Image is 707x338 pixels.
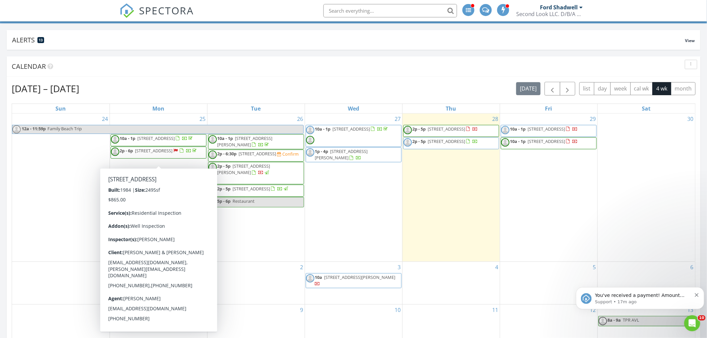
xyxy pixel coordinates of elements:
a: 2p - 5p [STREET_ADDRESS] [413,138,478,144]
span: View [685,38,695,43]
td: Go to August 26, 2025 [207,114,305,262]
a: 10a - 1p [STREET_ADDRESS] [315,126,389,132]
td: Go to September 3, 2025 [305,262,402,305]
img: default-user-f0147aede5fd5fa78ca7ade42f37bd4542148d508eef1c3d3ea960f66861d68b.jpg [208,173,217,181]
span: [STREET_ADDRESS][PERSON_NAME] [218,135,273,148]
img: default-user-f0147aede5fd5fa78ca7ade42f37bd4542148d508eef1c3d3ea960f66861d68b.jpg [208,151,217,159]
span: [STREET_ADDRESS] [528,138,565,144]
div: Alerts [12,35,685,44]
span: [STREET_ADDRESS] [428,138,465,144]
img: default-user-f0147aede5fd5fa78ca7ade42f37bd4542148d508eef1c3d3ea960f66861d68b.jpg [208,186,217,194]
span: [STREET_ADDRESS] [428,126,465,132]
a: 2p - 5p [STREET_ADDRESS] [413,126,478,132]
span: 2p - 6p [120,148,133,154]
td: Go to August 28, 2025 [402,114,500,262]
span: 2p - 5p [218,163,231,169]
img: default-user-f0147aede5fd5fa78ca7ade42f37bd4542148d508eef1c3d3ea960f66861d68b.jpg [404,126,412,134]
td: Go to September 5, 2025 [500,262,597,305]
span: Family Beach Trip [47,126,82,132]
span: [STREET_ADDRESS] [233,186,270,192]
span: 13 [39,38,43,42]
a: Go to September 6, 2025 [689,262,695,273]
a: 10a - 1p [STREET_ADDRESS] [510,138,578,144]
span: 8a - 9a [608,317,621,323]
span: 1p - 4p [315,148,328,154]
iframe: Intercom notifications message [573,273,707,320]
span: Calendar [12,62,46,71]
button: Next [560,82,576,96]
img: default-user-f0147aede5fd5fa78ca7ade42f37bd4542148d508eef1c3d3ea960f66861d68b.jpg [306,136,314,144]
button: week [610,82,631,95]
a: 10a - 1p [STREET_ADDRESS] [111,134,206,146]
span: Restaurant [233,198,255,204]
a: 2p - 5p [STREET_ADDRESS][PERSON_NAME] [208,162,304,184]
span: [STREET_ADDRESS][PERSON_NAME] [218,163,270,175]
a: 2p - 6p [STREET_ADDRESS] [120,148,198,154]
a: Go to September 4, 2025 [494,262,500,273]
a: Go to August 31, 2025 [101,262,110,273]
button: 4 wk [653,82,671,95]
span: 2p - 5p [413,126,426,132]
span: 10a - 1p [510,126,526,132]
button: month [671,82,696,95]
a: Go to August 27, 2025 [394,114,402,124]
a: SPECTORA [120,9,194,23]
img: default-user-f0147aede5fd5fa78ca7ade42f37bd4542148d508eef1c3d3ea960f66861d68b.jpg [306,126,314,134]
a: Go to September 3, 2025 [397,262,402,273]
button: Previous [545,82,560,96]
a: Go to September 11, 2025 [491,305,500,315]
h2: [DATE] – [DATE] [12,82,79,95]
td: Go to September 4, 2025 [402,262,500,305]
span: 2p - 5p [218,186,231,192]
td: Go to August 25, 2025 [110,114,207,262]
span: [STREET_ADDRESS][PERSON_NAME] [324,274,396,280]
td: Go to August 24, 2025 [12,114,110,262]
a: 1p - 4p [STREET_ADDRESS][PERSON_NAME] [315,148,368,161]
span: [STREET_ADDRESS] [138,135,175,141]
img: default-user-f0147aede5fd5fa78ca7ade42f37bd4542148d508eef1c3d3ea960f66861d68b.jpg [208,163,217,171]
td: Go to August 31, 2025 [12,262,110,305]
a: Go to September 9, 2025 [299,305,305,315]
img: default-user-f0147aede5fd5fa78ca7ade42f37bd4542148d508eef1c3d3ea960f66861d68b.jpg [111,148,119,156]
img: default-user-f0147aede5fd5fa78ca7ade42f37bd4542148d508eef1c3d3ea960f66861d68b.jpg [208,135,217,144]
span: 2p - 5p [413,138,426,144]
td: Go to September 2, 2025 [207,262,305,305]
a: Wednesday [346,104,361,113]
img: default-user-f0147aede5fd5fa78ca7ade42f37bd4542148d508eef1c3d3ea960f66861d68b.jpg [111,135,119,144]
a: 10a - 1p [STREET_ADDRESS] [306,125,402,147]
span: 10a - 1p [315,126,331,132]
a: 2p - 5p [STREET_ADDRESS] [403,125,499,137]
iframe: Intercom live chat [684,315,700,331]
a: Saturday [641,104,652,113]
a: 10a [STREET_ADDRESS][PERSON_NAME] [306,273,402,288]
button: day [594,82,611,95]
a: 1p - 4p [STREET_ADDRESS][PERSON_NAME] [306,147,402,162]
a: 10a - 1p [STREET_ADDRESS] [510,126,578,132]
span: [STREET_ADDRESS] [135,148,173,154]
img: default-user-f0147aede5fd5fa78ca7ade42f37bd4542148d508eef1c3d3ea960f66861d68b.jpg [306,148,314,157]
a: Go to September 8, 2025 [201,305,207,315]
div: Confirm [283,151,299,157]
td: Go to September 6, 2025 [597,262,695,305]
a: Go to September 7, 2025 [104,305,110,315]
a: 2p - 5p [STREET_ADDRESS][PERSON_NAME] [218,163,270,175]
span: 10a - 1p [120,135,136,141]
td: Go to August 29, 2025 [500,114,597,262]
a: 10a - 1p [STREET_ADDRESS][PERSON_NAME] [218,135,273,148]
button: [DATE] [516,82,541,95]
a: 2p - 5p [STREET_ADDRESS] [403,137,499,149]
a: Sunday [54,104,67,113]
img: default-user-f0147aede5fd5fa78ca7ade42f37bd4542148d508eef1c3d3ea960f66861d68b.jpg [12,125,21,134]
a: Tuesday [250,104,262,113]
span: 12a - 11:59p [21,125,46,134]
a: Go to September 1, 2025 [201,262,207,273]
a: 2p - 6p [STREET_ADDRESS] [111,147,206,159]
a: Go to August 29, 2025 [589,114,597,124]
img: default-user-f0147aede5fd5fa78ca7ade42f37bd4542148d508eef1c3d3ea960f66861d68b.jpg [501,138,510,147]
span: 2p - 6:30p [218,151,237,157]
span: 10a - 1p [510,138,526,144]
a: Go to August 24, 2025 [101,114,110,124]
